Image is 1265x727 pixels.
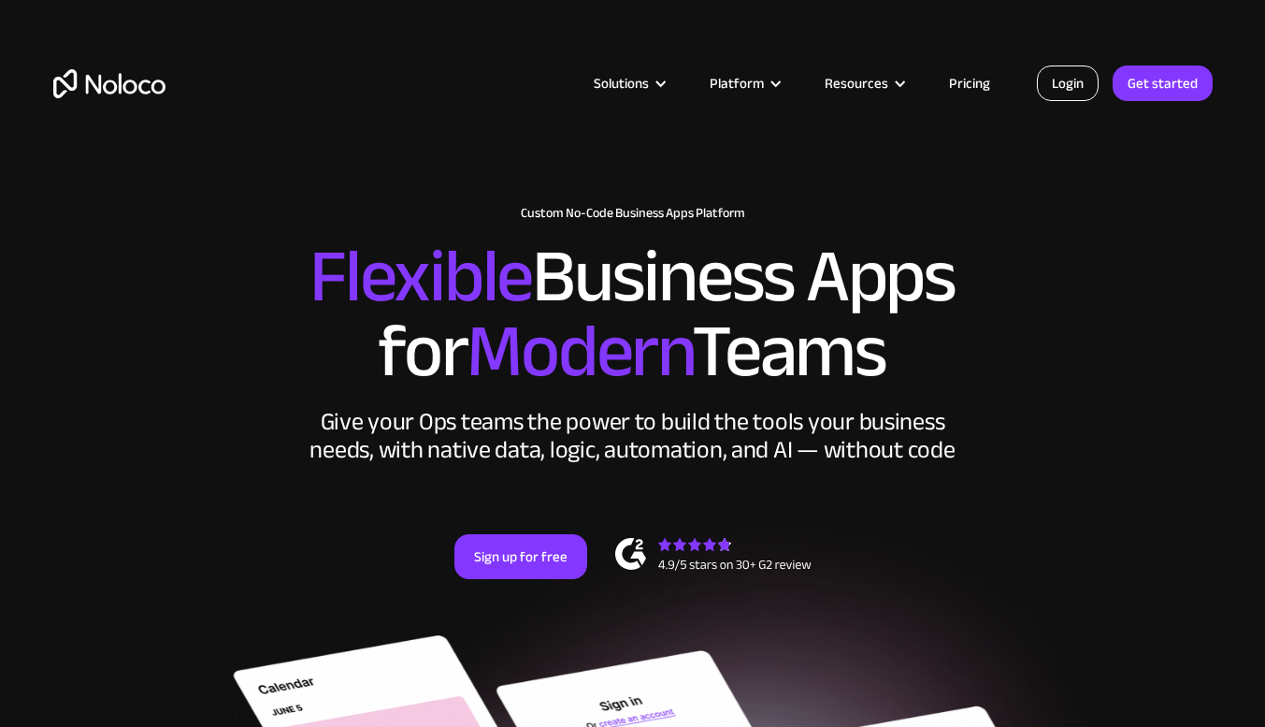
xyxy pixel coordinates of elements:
[1113,65,1213,101] a: Get started
[926,71,1013,95] a: Pricing
[570,71,686,95] div: Solutions
[825,71,888,95] div: Resources
[686,71,801,95] div: Platform
[454,534,587,579] a: Sign up for free
[53,240,1213,389] h2: Business Apps for Teams
[801,71,926,95] div: Resources
[309,207,532,346] span: Flexible
[1037,65,1099,101] a: Login
[53,69,165,98] a: home
[710,71,764,95] div: Platform
[306,408,960,464] div: Give your Ops teams the power to build the tools your business needs, with native data, logic, au...
[53,206,1213,221] h1: Custom No-Code Business Apps Platform
[594,71,649,95] div: Solutions
[467,282,692,421] span: Modern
